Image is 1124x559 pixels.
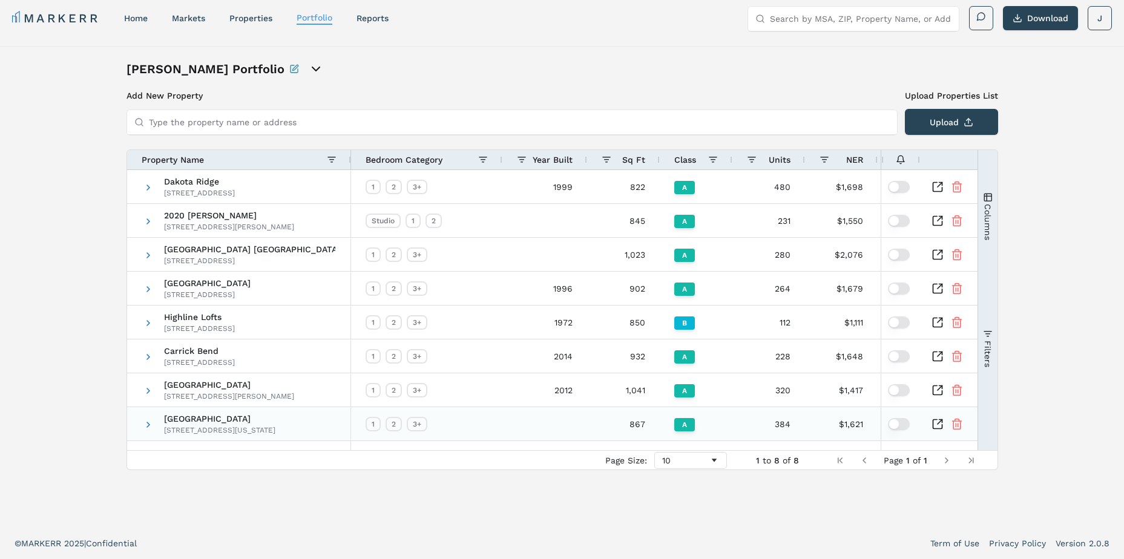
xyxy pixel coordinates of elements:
span: NER [846,155,863,165]
a: Inspect Comparable [932,181,944,193]
div: 3+ [407,180,427,194]
div: Studio [366,214,401,228]
div: 850 [587,306,660,339]
h1: [PERSON_NAME] Portfolio [127,60,284,77]
div: First Page [835,456,845,465]
div: 1999 [502,170,587,203]
div: [STREET_ADDRESS][PERSON_NAME] [164,391,294,401]
span: of [783,456,790,465]
button: Remove Property From Portfolio [951,316,963,329]
div: $1,417 [805,373,878,407]
div: [STREET_ADDRESS] [164,188,235,198]
span: J [1097,12,1102,24]
div: 1996 [502,272,587,305]
span: Class [674,155,696,165]
div: $1,698 [805,170,878,203]
div: 2 [386,315,402,330]
a: Portfolio [297,13,332,22]
div: A [674,350,695,364]
span: [GEOGRAPHIC_DATA] [GEOGRAPHIC_DATA] [164,245,335,253]
div: Page Size: [605,456,647,465]
div: $1,648 [805,339,878,373]
div: 2 [386,417,402,431]
div: [STREET_ADDRESS] [164,256,335,266]
span: of [913,456,921,465]
div: 1,041 [587,373,660,407]
div: 228 [732,339,805,373]
div: 1 [366,349,381,364]
div: $2,076 [805,238,878,271]
div: $1.39 [878,373,962,407]
button: Remove Property From Portfolio [951,384,963,396]
span: 1 [906,456,910,465]
div: A [674,249,695,262]
span: [GEOGRAPHIC_DATA] [164,381,294,389]
span: 1 [924,456,927,465]
div: 264 [732,272,805,305]
button: Remove Property From Portfolio [951,418,963,430]
div: 2 [386,281,402,296]
div: 480 [732,170,805,203]
div: 320 [732,373,805,407]
div: 2014 [502,339,587,373]
a: Inspect Comparable [932,384,944,396]
span: 8 [774,456,780,465]
div: Last Page [966,456,976,465]
div: A [674,181,695,194]
a: reports [357,13,389,23]
div: $1,621 [805,407,878,440]
button: Remove Property From Portfolio [951,215,963,227]
div: [STREET_ADDRESS] [164,358,235,367]
a: Privacy Policy [989,537,1046,549]
a: Term of Use [930,537,979,549]
span: [GEOGRAPHIC_DATA] [164,279,251,287]
span: 2020 [PERSON_NAME] [164,211,294,220]
div: 1 [366,417,381,431]
div: A [674,283,695,296]
div: Previous Page [859,456,869,465]
div: $2.09 [878,170,962,203]
a: Inspect Comparable [932,283,944,295]
div: [STREET_ADDRESS] [164,324,235,333]
div: 1 [366,315,381,330]
span: Dakota Ridge [164,177,235,186]
div: 280 [732,238,805,271]
label: Upload Properties List [905,90,998,102]
div: 2 [386,349,402,364]
button: Rename this portfolio [289,60,299,77]
button: Upload [905,109,998,135]
a: markets [172,13,205,23]
a: properties [229,13,272,23]
span: 2025 | [64,538,86,548]
div: $1.31 [878,306,962,339]
div: 10 [662,456,709,465]
span: Units [769,155,790,165]
div: 932 [587,339,660,373]
div: 112 [732,306,805,339]
div: 2 [386,383,402,397]
div: B [674,316,695,330]
div: $1,550 [805,204,878,237]
input: Search by MSA, ZIP, Property Name, or Address [770,7,951,31]
div: 2 [386,247,402,262]
div: $1.89 [878,407,962,440]
a: Inspect Comparable [932,249,944,261]
span: © [15,538,21,548]
span: to [763,456,771,465]
span: Columns [982,203,992,240]
div: Next Page [942,456,951,465]
div: 2 [386,180,402,194]
div: A [674,418,695,431]
div: 3+ [407,349,427,364]
span: Year Built [533,155,573,165]
div: 1 [366,180,381,194]
h3: Add New Property [127,90,898,102]
button: Remove Property From Portfolio [951,350,963,362]
button: Remove Property From Portfolio [951,283,963,295]
a: home [124,13,148,23]
div: Page Size [654,452,727,469]
span: Highline Lofts [164,313,235,321]
span: 8 [794,456,799,465]
a: Inspect Comparable [932,418,944,430]
div: A [674,215,695,228]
